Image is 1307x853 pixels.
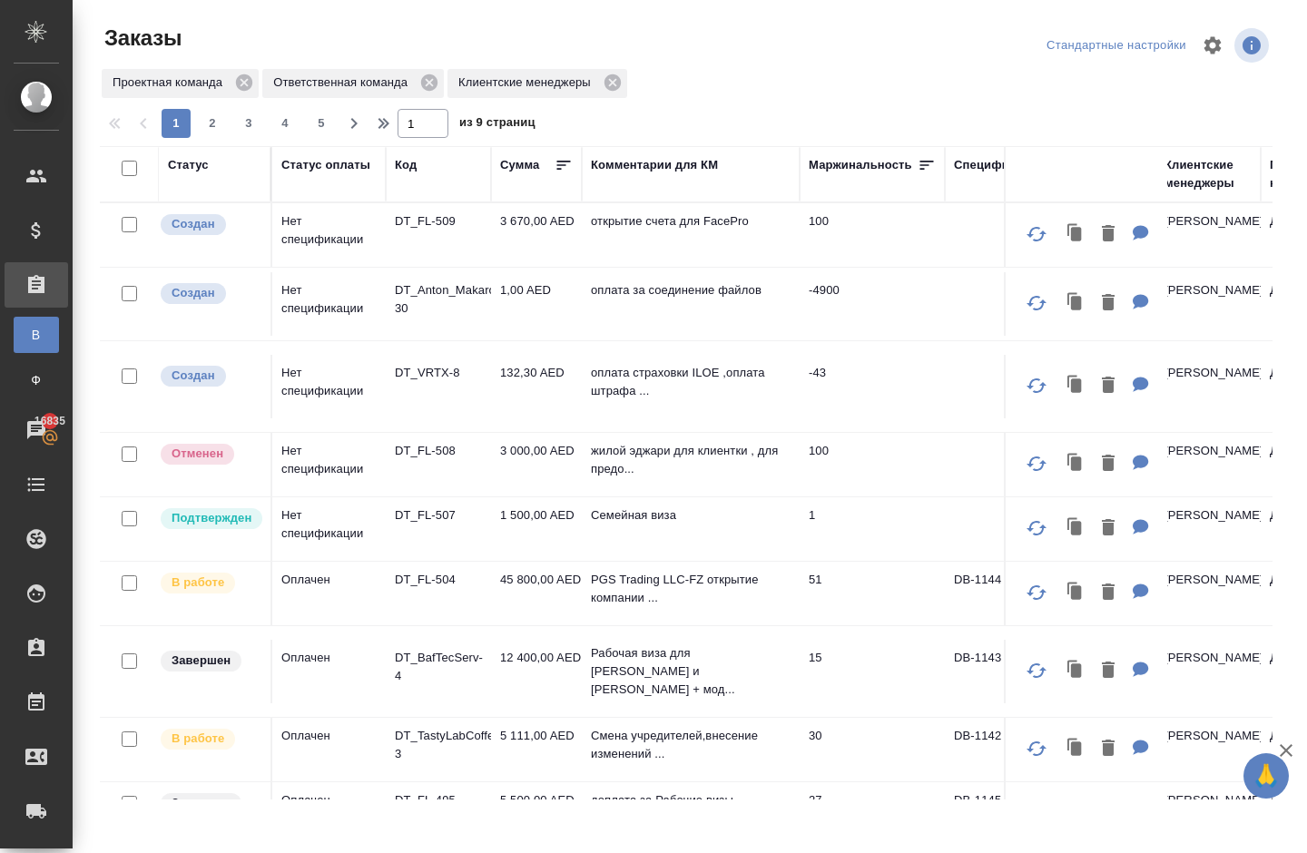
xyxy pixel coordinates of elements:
td: 5 111,00 AED [491,718,582,781]
div: Выставляет ПМ после принятия заказа от КМа [159,571,261,595]
button: Клонировать [1058,652,1093,690]
td: 15 [800,640,945,703]
button: Удалить [1093,795,1124,832]
button: Обновить [1015,727,1058,770]
p: Отменен [172,445,223,463]
td: 45 800,00 AED [491,562,582,625]
td: DB-1143 [945,640,1050,703]
td: [PERSON_NAME] [1155,433,1261,496]
div: Выставляет КМ после уточнения всех необходимых деталей и получения согласия клиента на запуск. С ... [159,506,261,531]
p: Подтвержден [172,509,251,527]
td: [PERSON_NAME] [1155,640,1261,703]
a: 16835 [5,407,68,453]
span: 5 [307,114,336,132]
td: DB-1144 [945,562,1050,625]
p: В работе [172,730,224,748]
div: Статус оплаты [281,156,370,174]
span: В [23,326,50,344]
td: Оплачен [272,782,386,846]
td: Оплачен [272,640,386,703]
p: Создан [172,215,215,233]
td: 1 500,00 AED [491,497,582,561]
p: Завершен [172,652,231,670]
div: Код [395,156,417,174]
span: 16835 [24,412,76,430]
td: Оплачен [272,562,386,625]
td: 100 [800,433,945,496]
p: Проектная команда [113,74,229,92]
button: Клонировать [1058,574,1093,612]
p: Завершен [172,794,231,812]
button: Для КМ: открытие счета для FacePro [1124,216,1158,253]
button: 4 [270,109,300,138]
div: Сумма [500,156,539,174]
td: 12 400,00 AED [491,640,582,703]
p: VRTX GLOBAL NETWORK SERVICES L.L.C [1059,350,1146,423]
button: 3 [234,109,263,138]
div: Клиентские менеджеры [447,69,627,98]
p: Ответственная команда [273,74,414,92]
div: Ответственная команда [262,69,444,98]
td: 1 [800,497,945,561]
button: Обновить [1015,212,1058,256]
p: DT_Anton_Makarov_DODO-30 [395,281,482,318]
p: DT_FL-507 [395,506,482,525]
td: -43 [800,355,945,418]
div: Выставляет КМ при направлении счета или после выполнения всех работ/сдачи заказа клиенту. Окончат... [159,791,261,816]
div: Выставляется автоматически при создании заказа [159,212,261,237]
span: 🙏 [1251,757,1282,795]
button: Клонировать [1058,510,1093,547]
button: Для КМ: оплата за соединение файлов [1124,285,1158,322]
button: Клонировать [1058,368,1093,405]
p: PGS Trading LLC-FZ открытие компании ... [591,571,791,607]
div: Комментарии для КМ [591,156,718,174]
div: Выставляет КМ при направлении счета или после выполнения всех работ/сдачи заказа клиенту. Окончат... [159,649,261,673]
button: Удалить [1093,652,1124,690]
span: Заказы [100,24,182,53]
button: Клонировать [1058,446,1093,483]
button: Удалить [1093,730,1124,768]
td: 30 [800,718,945,781]
p: Клиентские менеджеры [458,74,597,92]
span: из 9 страниц [459,112,536,138]
td: 1,00 AED [491,272,582,336]
button: Обновить [1015,571,1058,614]
p: открытие счета для FacePro [591,212,791,230]
button: Клонировать [1058,795,1093,832]
button: Клонировать [1058,730,1093,768]
p: Рабочая виза для [PERSON_NAME] и [PERSON_NAME] + мод... [591,644,791,699]
td: Нет спецификации [272,497,386,561]
td: [PERSON_NAME] [1155,203,1261,267]
button: Обновить [1015,649,1058,692]
td: 132,30 AED [491,355,582,418]
div: Статус [168,156,209,174]
button: Обновить [1015,364,1058,407]
p: BAFOEV TECHNICAL SERVICES L.L.C [1059,635,1146,708]
td: 100 [800,203,945,267]
td: DB-1142 [945,718,1050,781]
button: Обновить [1015,442,1058,485]
div: Спецификация [954,156,1044,174]
p: В работе [172,574,224,592]
div: Выставляется автоматически при создании заказа [159,364,261,388]
p: оплата за соединение файлов [591,281,791,299]
button: Удалить [1093,574,1124,612]
td: [PERSON_NAME] [1155,562,1261,625]
div: Проектная команда [102,69,259,98]
td: Нет спецификации [272,272,386,336]
p: доплата за Рабочие визы [PERSON_NAME] , Му... [591,791,791,828]
button: 2 [198,109,227,138]
button: Обновить [1015,506,1058,550]
td: Нет спецификации [272,355,386,418]
div: Маржинальность [809,156,912,174]
td: 27 [800,782,945,846]
td: [PERSON_NAME] [1155,718,1261,781]
p: Семейная виза [591,506,791,525]
button: Удалить [1093,285,1124,322]
a: Ф [14,362,59,398]
button: Удалить [1093,510,1124,547]
button: Обновить [1015,281,1058,325]
button: 🙏 [1243,753,1289,799]
button: Для КМ: PGS Trading LLC-FZ открытие компании в Meydan "торговля радиодетялами" [1124,574,1158,612]
span: Ф [23,371,50,389]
